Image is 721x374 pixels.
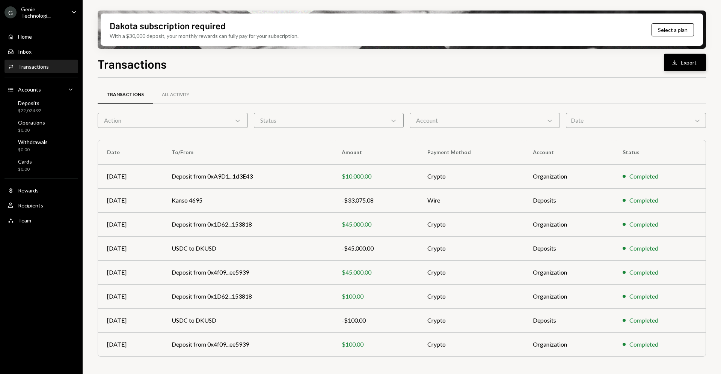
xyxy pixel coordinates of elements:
[418,212,524,236] td: Crypto
[410,113,560,128] div: Account
[524,308,613,332] td: Deposits
[163,284,333,308] td: Deposit from 0x1D62...153818
[254,113,404,128] div: Status
[342,196,409,205] div: -$33,075.08
[418,308,524,332] td: Crypto
[18,187,39,194] div: Rewards
[524,332,613,356] td: Organization
[5,30,78,43] a: Home
[107,92,144,98] div: Transactions
[418,236,524,260] td: Crypto
[524,212,613,236] td: Organization
[566,113,706,128] div: Date
[18,48,32,55] div: Inbox
[629,172,658,181] div: Completed
[5,45,78,58] a: Inbox
[18,202,43,209] div: Recipients
[342,340,409,349] div: $100.00
[5,183,78,197] a: Rewards
[629,196,658,205] div: Completed
[18,139,48,145] div: Withdrawals
[21,6,65,19] div: Genie Technologi...
[629,268,658,277] div: Completed
[163,212,333,236] td: Deposit from 0x1D62...153818
[163,236,333,260] td: USDC to DKUSD
[342,316,409,325] div: -$100.00
[107,220,154,229] div: [DATE]
[5,98,78,116] a: Deposits$22,024.92
[110,32,299,40] div: With a $30,000 deposit, your monthly rewards can fully pay for your subscription.
[18,158,32,165] div: Cards
[524,260,613,284] td: Organization
[107,172,154,181] div: [DATE]
[629,292,658,301] div: Completed
[524,236,613,260] td: Deposits
[107,292,154,301] div: [DATE]
[107,268,154,277] div: [DATE]
[163,140,333,164] th: To/From
[418,164,524,188] td: Crypto
[163,188,333,212] td: Kanso 4695
[18,100,41,106] div: Deposits
[5,83,78,96] a: Accounts
[18,63,49,70] div: Transactions
[18,217,31,224] div: Team
[342,172,409,181] div: $10,000.00
[162,92,189,98] div: All Activity
[342,244,409,253] div: -$45,000.00
[18,166,32,173] div: $0.00
[5,213,78,227] a: Team
[614,140,706,164] th: Status
[18,127,45,134] div: $0.00
[418,188,524,212] td: Wire
[163,164,333,188] td: Deposit from 0xA9D1...1d3E43
[418,332,524,356] td: Crypto
[153,85,198,104] a: All Activity
[524,188,613,212] td: Deposits
[18,119,45,126] div: Operations
[18,108,41,114] div: $22,024.92
[629,220,658,229] div: Completed
[98,85,153,104] a: Transactions
[524,284,613,308] td: Organization
[107,340,154,349] div: [DATE]
[664,54,706,71] button: Export
[418,140,524,164] th: Payment Method
[5,156,78,174] a: Cards$0.00
[5,117,78,135] a: Operations$0.00
[163,260,333,284] td: Deposit from 0x4f09...ee5939
[98,113,248,128] div: Action
[18,86,41,93] div: Accounts
[5,60,78,73] a: Transactions
[98,56,167,71] h1: Transactions
[18,33,32,40] div: Home
[110,20,225,32] div: Dakota subscription required
[333,140,418,164] th: Amount
[418,260,524,284] td: Crypto
[629,340,658,349] div: Completed
[342,268,409,277] div: $45,000.00
[342,220,409,229] div: $45,000.00
[5,6,17,18] div: G
[524,164,613,188] td: Organization
[5,198,78,212] a: Recipients
[342,292,409,301] div: $100.00
[418,284,524,308] td: Crypto
[163,308,333,332] td: USDC to DKUSD
[107,316,154,325] div: [DATE]
[98,140,163,164] th: Date
[524,140,613,164] th: Account
[5,137,78,155] a: Withdrawals$0.00
[629,316,658,325] div: Completed
[629,244,658,253] div: Completed
[163,332,333,356] td: Deposit from 0x4f09...ee5939
[652,23,694,36] button: Select a plan
[107,196,154,205] div: [DATE]
[107,244,154,253] div: [DATE]
[18,147,48,153] div: $0.00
